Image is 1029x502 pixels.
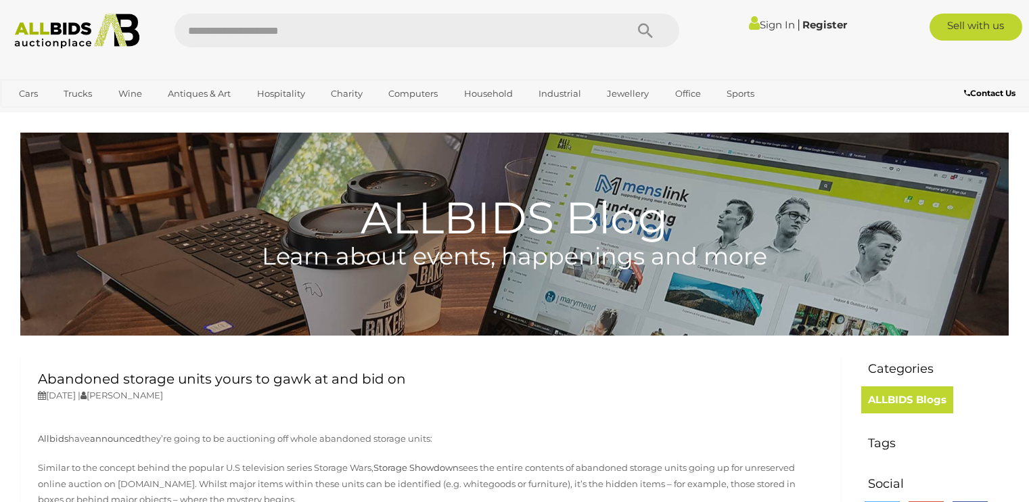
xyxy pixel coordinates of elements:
[322,83,371,105] a: Charity
[373,462,459,473] a: Storage Showdown
[930,14,1022,41] a: Sell with us
[612,14,679,47] button: Search
[868,363,1003,376] h3: Categories
[666,83,710,105] a: Office
[530,83,590,105] a: Industrial
[38,388,823,403] p: [DATE] | [PERSON_NAME]
[248,83,314,105] a: Hospitality
[797,17,800,32] span: |
[55,83,101,105] a: Trucks
[38,431,823,447] p: have they’re going to be auctioning off whole abandoned storage units:
[10,83,47,105] a: Cars
[7,14,147,49] img: Allbids.com.au
[110,83,151,105] a: Wine
[90,433,141,444] a: announced
[159,83,239,105] a: Antiques & Art
[20,244,1009,270] h4: Learn about events, happenings and more
[10,105,124,127] a: [GEOGRAPHIC_DATA]
[455,83,522,105] a: Household
[964,86,1019,101] a: Contact Us
[861,386,953,413] a: ALLBIDS Blogs
[802,18,847,31] a: Register
[380,83,447,105] a: Computers
[38,371,823,386] h2: Abandoned storage units yours to gawk at and bid on
[38,433,68,444] a: Allbids
[20,133,1009,242] h1: ALLBIDS Blog
[749,18,795,31] a: Sign In
[868,478,1003,491] h3: Social
[598,83,658,105] a: Jewellery
[964,88,1015,98] b: Contact Us
[868,437,1003,451] h3: Tags
[718,83,763,105] a: Sports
